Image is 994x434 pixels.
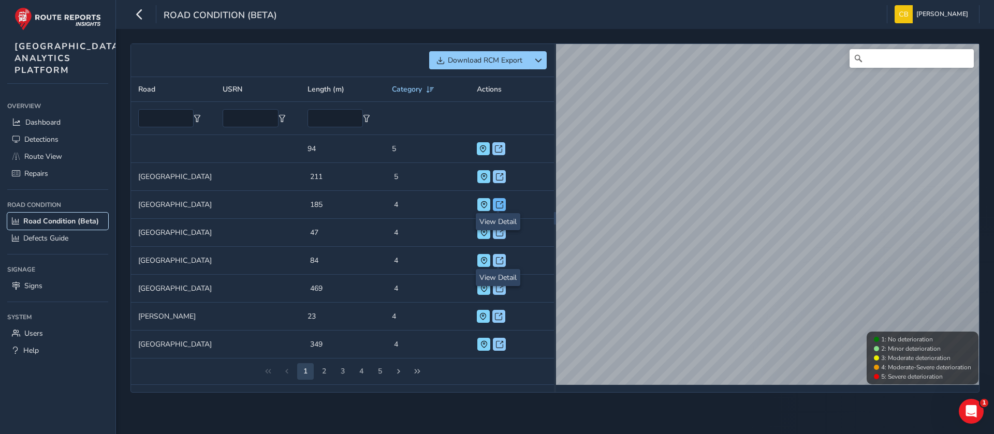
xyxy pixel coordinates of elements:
button: Filter [194,115,201,122]
span: Defects Guide [23,233,68,243]
button: Download RCM Export [429,51,530,69]
a: Defects Guide [7,230,108,247]
span: Road Condition (Beta) [23,216,99,226]
td: 4 [387,275,471,303]
a: Detections [7,131,108,148]
span: 5: Severe deterioration [881,372,943,381]
span: Category [392,84,422,94]
span: Route View [24,152,62,161]
a: Signs [7,277,108,294]
span: [GEOGRAPHIC_DATA] ANALYTICS PLATFORM [14,40,123,76]
iframe: Intercom live chat [959,399,984,424]
td: [PERSON_NAME] [131,303,215,331]
span: USRN [223,84,242,94]
td: 5 [387,163,471,191]
span: Detections [24,134,59,144]
td: 84 [303,247,387,275]
div: System [7,309,108,325]
td: [GEOGRAPHIC_DATA] [131,331,219,358]
img: diamond-layout [895,5,913,23]
button: Page 5 [353,363,370,380]
button: Page 2 [297,363,314,380]
td: 4 [385,303,469,331]
td: [GEOGRAPHIC_DATA] [131,191,219,219]
div: Overview [7,98,108,114]
td: 23 [300,303,385,331]
span: Road [138,84,155,94]
td: 47 [303,219,387,247]
td: [GEOGRAPHIC_DATA] [131,219,219,247]
td: 469 [303,275,387,303]
a: Route View [7,148,108,165]
button: Filter [363,115,370,122]
td: 4 [387,247,471,275]
a: Road Condition (Beta) [7,213,108,230]
input: Search [850,49,974,68]
button: Next Page [390,363,407,380]
span: Download RCM Export [448,55,522,65]
td: 211 [303,163,387,191]
button: Page 4 [334,363,351,380]
td: 4 [387,219,471,247]
button: Last Page [409,363,426,380]
span: Signs [24,281,42,291]
span: Length (m) [308,84,344,94]
span: 2: Minor deterioration [881,345,941,353]
img: rr logo [14,7,101,31]
div: Signage [7,262,108,277]
span: [PERSON_NAME] [916,5,968,23]
td: 5 [385,135,469,163]
td: 4 [387,331,471,358]
button: Page 3 [316,363,332,380]
span: Dashboard [25,117,61,127]
span: Actions [477,84,502,94]
span: Repairs [24,169,48,178]
span: Help [23,346,39,355]
canvas: Map [556,44,979,385]
button: Filter [279,115,286,122]
span: 4: Moderate-Severe deterioration [881,363,971,371]
td: 4 [387,191,471,219]
a: Help [7,342,108,359]
td: [GEOGRAPHIC_DATA] [131,275,219,303]
span: Road Condition (Beta) [164,9,277,23]
span: Users [24,328,43,338]
div: Road Condition [7,197,108,213]
td: [GEOGRAPHIC_DATA] [131,163,219,191]
td: [GEOGRAPHIC_DATA] [131,247,219,275]
td: 94 [300,135,385,163]
td: 185 [303,191,387,219]
button: Page 6 [372,363,388,380]
a: Users [7,325,108,342]
a: Dashboard [7,114,108,131]
span: 1 [980,399,988,407]
span: 1: No deterioration [881,335,933,343]
a: Repairs [7,165,108,182]
span: 3: Moderate deterioration [881,354,951,362]
button: [PERSON_NAME] [895,5,972,23]
td: 349 [303,331,387,358]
